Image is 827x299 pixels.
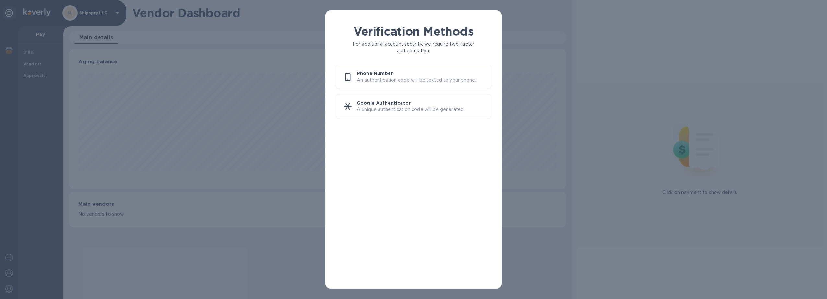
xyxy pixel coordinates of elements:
p: For additional account security, we require two-factor authentication. [336,41,491,54]
p: A unique authentication code will be generated. [357,106,486,113]
h1: Verification Methods [336,25,491,38]
p: Google Authenticator [357,100,486,106]
p: Phone Number [357,70,486,77]
p: An authentication code will be texted to your phone. [357,77,486,83]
